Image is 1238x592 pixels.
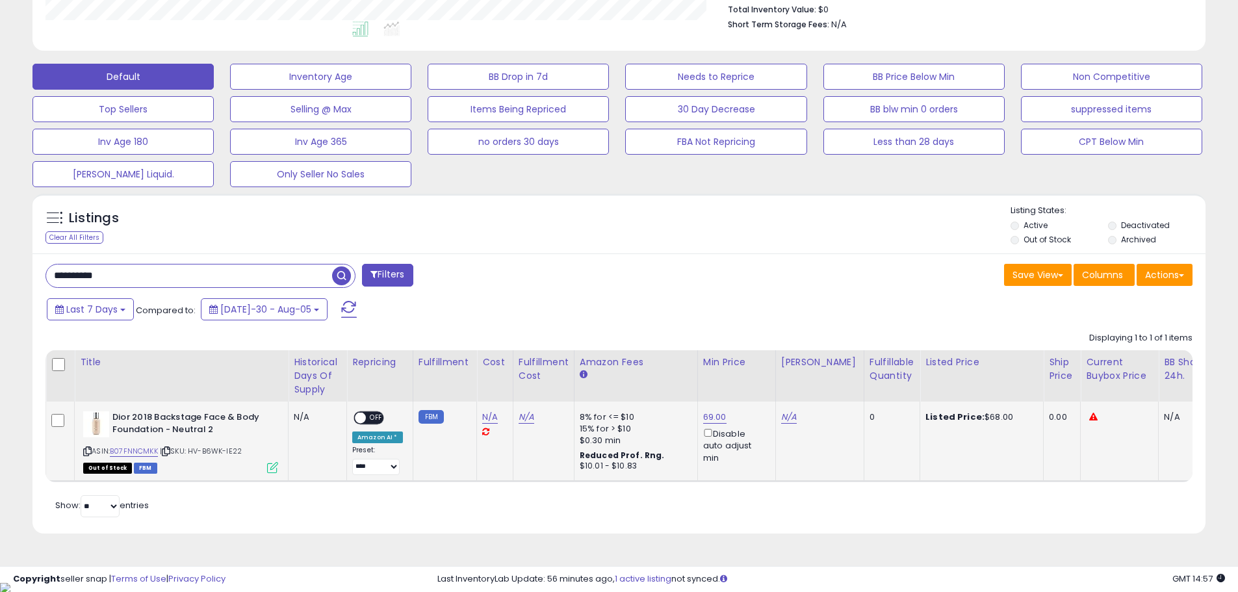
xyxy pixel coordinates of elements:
span: Compared to: [136,304,196,316]
div: N/A [1164,411,1207,423]
b: Listed Price: [925,411,985,423]
a: B07FNNCMKK [110,446,158,457]
a: Terms of Use [111,573,166,585]
span: Columns [1082,268,1123,281]
li: $0 [728,1,1183,16]
div: seller snap | | [13,573,226,586]
div: 15% for > $10 [580,423,688,435]
img: 21w-whATnWL._SL40_.jpg [83,411,109,437]
div: Current Buybox Price [1086,355,1153,383]
strong: Copyright [13,573,60,585]
div: N/A [294,411,337,423]
div: 8% for <= $10 [580,411,688,423]
button: Selling @ Max [230,96,411,122]
button: Needs to Reprice [625,64,806,90]
div: Preset: [352,446,403,475]
button: Inventory Age [230,64,411,90]
span: All listings that are currently out of stock and unavailable for purchase on Amazon [83,463,132,474]
button: BB blw min 0 orders [823,96,1005,122]
span: | SKU: HV-B6WK-IE22 [160,446,242,456]
div: Last InventoryLab Update: 56 minutes ago, not synced. [437,573,1225,586]
span: N/A [831,18,847,31]
div: Historical Days Of Supply [294,355,341,396]
div: Fulfillment Cost [519,355,569,383]
b: Total Inventory Value: [728,4,816,15]
button: Filters [362,264,413,287]
a: 1 active listing [615,573,671,585]
div: Disable auto adjust min [703,426,766,464]
div: Fulfillment [419,355,471,369]
div: Repricing [352,355,407,369]
span: Show: entries [55,499,149,511]
button: CPT Below Min [1021,129,1202,155]
small: FBM [419,410,444,424]
div: $68.00 [925,411,1033,423]
div: Title [80,355,283,369]
button: Default [32,64,214,90]
button: Inv Age 365 [230,129,411,155]
h5: Listings [69,209,119,227]
div: Clear All Filters [45,231,103,244]
b: Short Term Storage Fees: [728,19,829,30]
small: Amazon Fees. [580,369,587,381]
label: Active [1024,220,1048,231]
div: [PERSON_NAME] [781,355,858,369]
div: $0.30 min [580,435,688,446]
button: Inv Age 180 [32,129,214,155]
button: BB Drop in 7d [428,64,609,90]
button: 30 Day Decrease [625,96,806,122]
button: Last 7 Days [47,298,134,320]
button: no orders 30 days [428,129,609,155]
button: Actions [1137,264,1193,286]
label: Out of Stock [1024,234,1071,245]
button: Columns [1074,264,1135,286]
div: Cost [482,355,508,369]
div: Listed Price [925,355,1038,369]
span: 2025-08-13 14:57 GMT [1172,573,1225,585]
button: [PERSON_NAME] Liquid. [32,161,214,187]
button: Save View [1004,264,1072,286]
div: ASIN: [83,411,278,472]
button: Only Seller No Sales [230,161,411,187]
div: BB Share 24h. [1164,355,1211,383]
a: 69.00 [703,411,727,424]
div: Amazon AI * [352,431,403,443]
span: OFF [366,413,387,424]
label: Archived [1121,234,1156,245]
b: Dior 2018 Backstage Face & Body Foundation - Neutral 2 [112,411,270,439]
button: Non Competitive [1021,64,1202,90]
a: N/A [519,411,534,424]
div: Min Price [703,355,770,369]
button: FBA Not Repricing [625,129,806,155]
button: Items Being Repriced [428,96,609,122]
span: [DATE]-30 - Aug-05 [220,303,311,316]
div: Fulfillable Quantity [870,355,914,383]
span: FBM [134,463,157,474]
div: $10.01 - $10.83 [580,461,688,472]
div: 0.00 [1049,411,1070,423]
p: Listing States: [1011,205,1206,217]
button: Less than 28 days [823,129,1005,155]
button: suppressed items [1021,96,1202,122]
label: Deactivated [1121,220,1170,231]
button: BB Price Below Min [823,64,1005,90]
div: Displaying 1 to 1 of 1 items [1089,332,1193,344]
div: Ship Price [1049,355,1075,383]
button: Top Sellers [32,96,214,122]
a: N/A [781,411,797,424]
button: [DATE]-30 - Aug-05 [201,298,328,320]
div: Amazon Fees [580,355,692,369]
a: N/A [482,411,498,424]
a: Privacy Policy [168,573,226,585]
span: Last 7 Days [66,303,118,316]
b: Reduced Prof. Rng. [580,450,665,461]
div: 0 [870,411,910,423]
